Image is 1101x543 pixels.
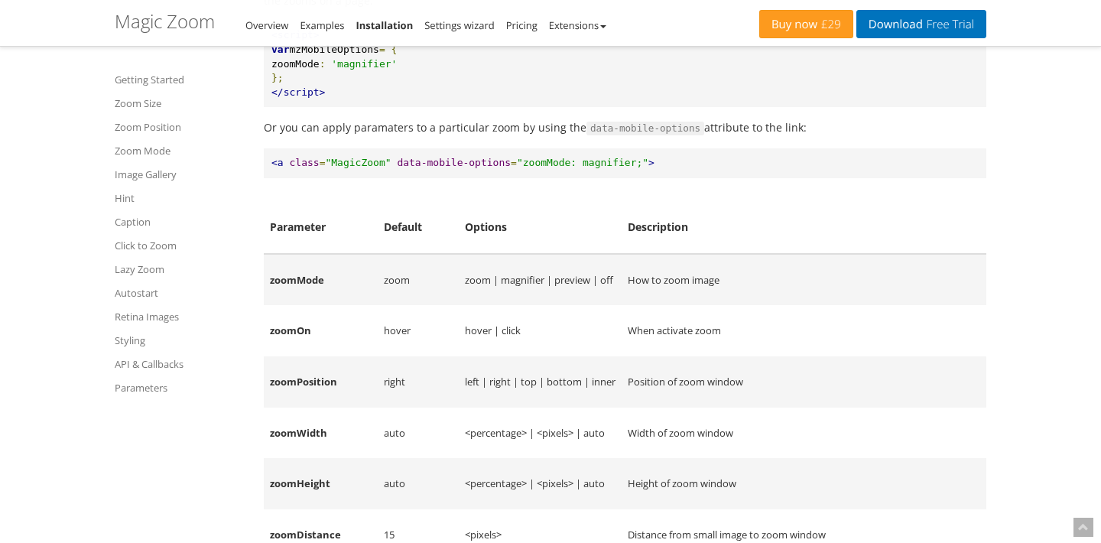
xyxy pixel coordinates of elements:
a: Zoom Position [115,118,245,136]
td: Position of zoom window [622,356,986,408]
span: class [289,157,319,168]
a: Parameters [115,379,245,397]
td: When activate zoom [622,305,986,356]
a: DownloadFree Trial [856,10,986,38]
td: <percentage> | <pixels> | auto [459,458,622,509]
span: "zoomMode: magnifier;" [517,157,648,168]
span: > [648,157,654,168]
td: Width of zoom window [622,408,986,459]
span: </script> [271,86,325,98]
a: API & Callbacks [115,355,245,373]
code: data-mobile-options [586,122,704,135]
th: Default [378,201,459,254]
span: = [379,44,385,55]
span: mzMobileOptions [289,44,378,55]
span: = [511,157,517,168]
a: Click to Zoom [115,236,245,255]
a: Hint [115,189,245,207]
a: Getting Started [115,70,245,89]
td: hover [378,305,459,356]
td: zoomMode [264,254,378,306]
span: { [391,44,398,55]
span: Free Trial [923,18,974,31]
a: Pricing [506,18,538,32]
span: = [320,157,326,168]
span: zoomMode [271,58,320,70]
span: data-mobile-options [397,157,511,168]
td: auto [378,408,459,459]
td: zoomHeight [264,458,378,509]
a: Zoom Mode [115,141,245,160]
a: Buy now£29 [759,10,853,38]
a: Extensions [549,18,606,32]
th: Options [459,201,622,254]
a: Image Gallery [115,165,245,184]
p: Or you can apply paramaters to a particular zoom by using the attribute to the link: [264,119,986,137]
th: Parameter [264,201,378,254]
td: right [378,356,459,408]
td: Height of zoom window [622,458,986,509]
h1: Magic Zoom [115,11,215,31]
td: auto [378,458,459,509]
span: : [320,58,326,70]
td: left | right | top | bottom | inner [459,356,622,408]
span: £29 [817,18,841,31]
a: Installation [356,18,413,32]
td: <percentage> | <pixels> | auto [459,408,622,459]
td: zoomOn [264,305,378,356]
a: Settings wizard [424,18,495,32]
th: Description [622,201,986,254]
td: zoomWidth [264,408,378,459]
a: Zoom Size [115,94,245,112]
td: How to zoom image [622,254,986,306]
span: 'magnifier' [331,58,397,70]
td: zoomPosition [264,356,378,408]
a: Autostart [115,284,245,302]
a: Examples [300,18,344,32]
a: Overview [245,18,288,32]
a: Styling [115,331,245,350]
a: Retina Images [115,307,245,326]
td: zoom [378,254,459,306]
span: "MagicZoom" [325,157,391,168]
a: Caption [115,213,245,231]
span: }; [271,72,284,83]
span: var [271,44,289,55]
a: Lazy Zoom [115,260,245,278]
span: <a [271,157,284,168]
td: zoom | magnifier | preview | off [459,254,622,306]
td: hover | click [459,305,622,356]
